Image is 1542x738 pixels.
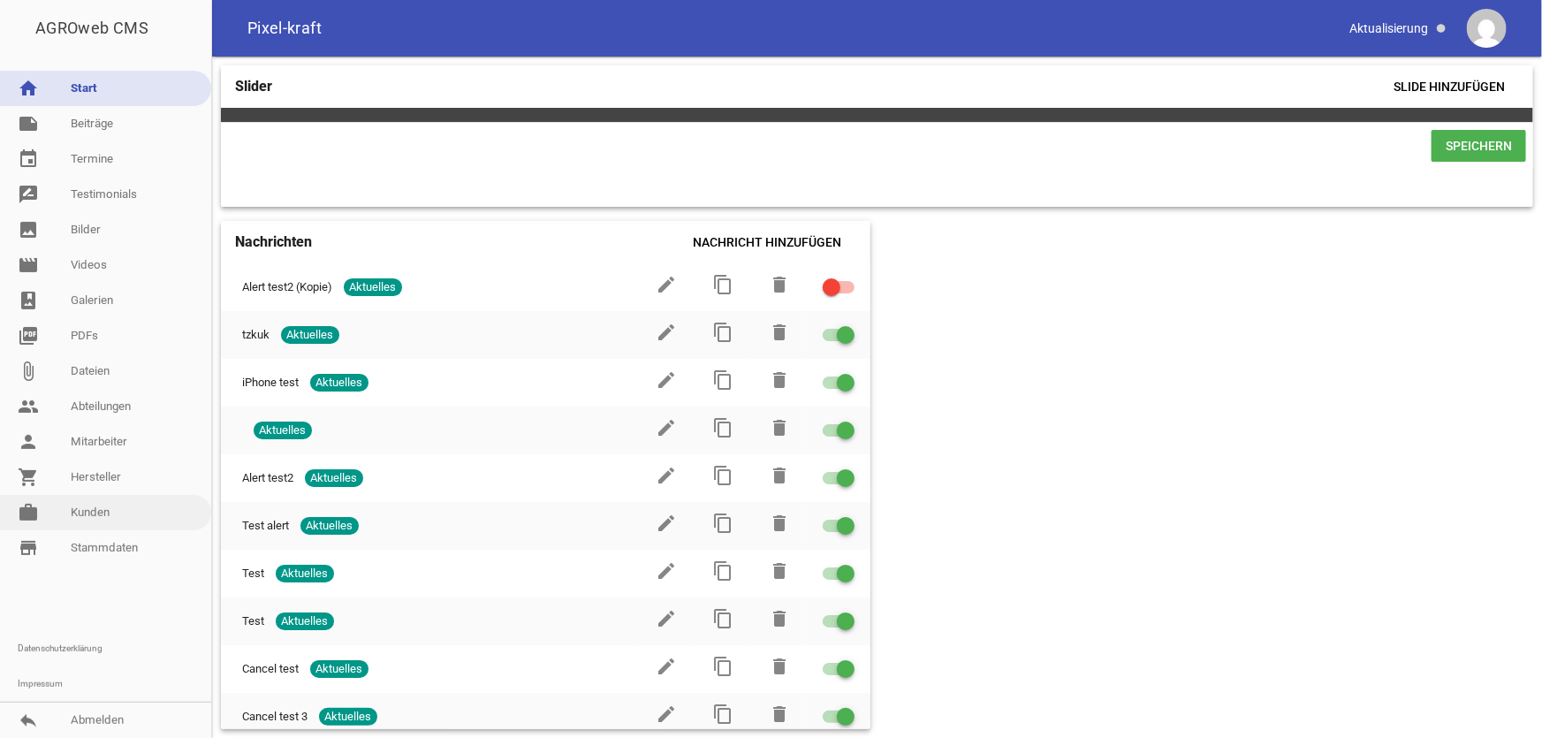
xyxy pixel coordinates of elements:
[770,322,791,343] i: delete
[657,380,678,393] a: edit
[235,228,312,256] h4: Nachrichten
[305,469,363,487] span: Aktuelles
[1379,71,1519,103] span: Slide hinzufügen
[310,660,368,678] span: Aktuelles
[657,332,678,346] a: edit
[657,322,678,343] i: edit
[657,656,678,677] i: edit
[254,422,312,439] span: Aktuelles
[242,708,308,726] span: Cancel test 3
[770,417,791,438] i: delete
[657,523,678,536] a: edit
[657,369,678,391] i: edit
[657,274,678,295] i: edit
[657,714,678,727] a: edit
[713,608,734,629] i: content_copy
[300,517,359,535] span: Aktuelles
[770,656,791,677] i: delete
[713,560,734,582] i: content_copy
[242,326,270,344] span: tzkuk
[770,465,791,486] i: delete
[276,565,334,582] span: Aktuelles
[235,72,272,101] h4: Slider
[657,465,678,486] i: edit
[657,666,678,680] a: edit
[18,148,39,170] i: event
[344,278,402,296] span: Aktuelles
[242,612,264,630] span: Test
[18,113,39,134] i: note
[281,326,339,344] span: Aktuelles
[18,325,39,346] i: picture_as_pdf
[713,417,734,438] i: content_copy
[18,219,39,240] i: image
[18,78,39,99] i: home
[18,467,39,488] i: shopping_cart
[18,502,39,523] i: work
[657,571,678,584] a: edit
[18,710,39,731] i: reply
[18,290,39,311] i: photo_album
[18,255,39,276] i: movie
[657,417,678,438] i: edit
[18,396,39,417] i: people
[657,476,678,489] a: edit
[713,274,734,295] i: content_copy
[657,428,678,441] a: edit
[242,374,299,392] span: iPhone test
[713,704,734,725] i: content_copy
[713,465,734,486] i: content_copy
[713,369,734,391] i: content_copy
[18,431,39,453] i: person
[657,513,678,534] i: edit
[657,704,678,725] i: edit
[657,608,678,629] i: edit
[242,517,289,535] span: Test alert
[319,708,377,726] span: Aktuelles
[657,285,678,298] a: edit
[657,560,678,582] i: edit
[242,278,332,296] span: Alert test2 (Kopie)
[247,20,322,36] span: Pixel-kraft
[18,184,39,205] i: rate_review
[276,612,334,630] span: Aktuelles
[242,469,293,487] span: Alert test2
[770,608,791,629] i: delete
[18,361,39,382] i: attach_file
[770,274,791,295] i: delete
[657,619,678,632] a: edit
[680,226,856,258] span: Nachricht hinzufügen
[242,660,299,678] span: Cancel test
[770,513,791,534] i: delete
[242,565,264,582] span: Test
[770,560,791,582] i: delete
[310,374,368,392] span: Aktuelles
[770,704,791,725] i: delete
[713,656,734,677] i: content_copy
[18,537,39,559] i: store_mall_directory
[770,369,791,391] i: delete
[713,322,734,343] i: content_copy
[713,513,734,534] i: content_copy
[1432,130,1526,162] span: Speichern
